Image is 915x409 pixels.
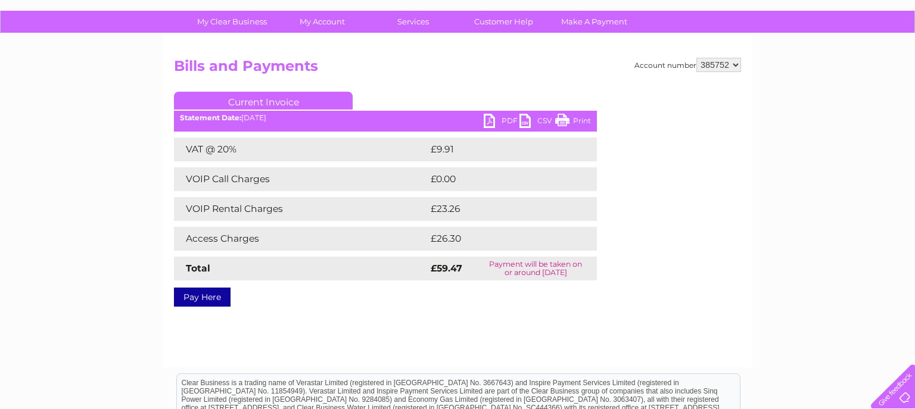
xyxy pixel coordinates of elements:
td: £0.00 [428,167,569,191]
a: Blog [811,51,829,60]
a: Log out [876,51,904,60]
td: £23.26 [428,197,572,221]
td: VAT @ 20% [174,138,428,161]
h2: Bills and Payments [174,58,741,80]
td: Payment will be taken on or around [DATE] [474,257,597,280]
a: Print [555,114,591,131]
td: Access Charges [174,227,428,251]
a: Customer Help [455,11,553,33]
a: Make A Payment [545,11,643,33]
a: Water [705,51,728,60]
a: My Clear Business [183,11,281,33]
b: Statement Date: [180,113,241,122]
td: VOIP Call Charges [174,167,428,191]
a: PDF [484,114,519,131]
div: Clear Business is a trading name of Verastar Limited (registered in [GEOGRAPHIC_DATA] No. 3667643... [177,7,740,58]
div: Account number [634,58,741,72]
td: £26.30 [428,227,573,251]
strong: Total [186,263,210,274]
a: Telecoms [768,51,804,60]
a: Contact [836,51,865,60]
a: Pay Here [174,288,231,307]
td: £9.91 [428,138,568,161]
td: VOIP Rental Charges [174,197,428,221]
img: logo.png [32,31,93,67]
a: CSV [519,114,555,131]
a: My Account [273,11,372,33]
a: 0333 014 3131 [690,6,773,21]
a: Current Invoice [174,92,353,110]
strong: £59.47 [431,263,462,274]
a: Energy [735,51,761,60]
div: [DATE] [174,114,597,122]
a: Services [364,11,462,33]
